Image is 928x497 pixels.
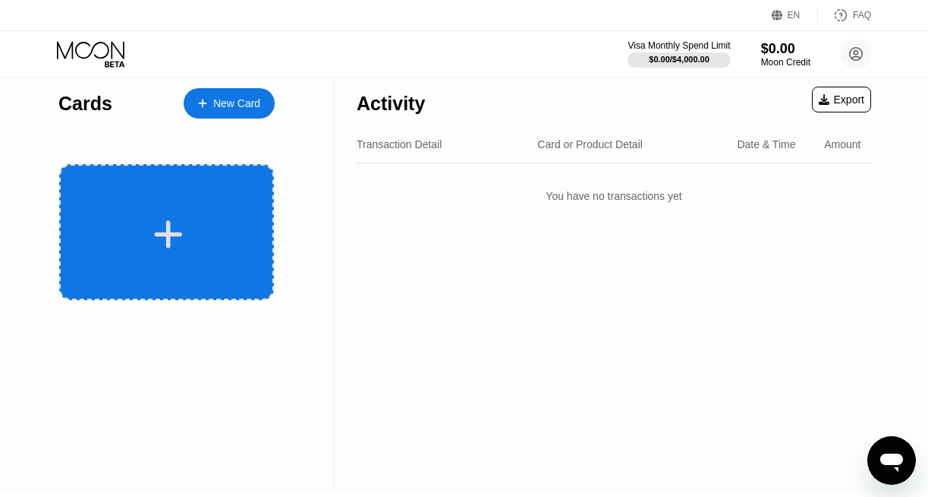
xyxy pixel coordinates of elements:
iframe: Button to launch messaging window [867,436,916,485]
div: FAQ [818,8,871,23]
div: Activity [357,93,425,115]
div: Amount [824,138,860,150]
div: Export [819,93,864,106]
div: Visa Monthly Spend Limit [628,40,730,51]
div: Export [812,87,871,112]
div: $0.00 [761,41,810,57]
div: EN [772,8,818,23]
div: You have no transactions yet [357,175,871,217]
div: $0.00Moon Credit [761,41,810,68]
div: New Card [184,88,275,119]
div: Transaction Detail [357,138,442,150]
div: Date & Time [737,138,795,150]
div: Card or Product Detail [537,138,643,150]
div: Visa Monthly Spend Limit$0.00/$4,000.00 [628,40,730,68]
div: EN [788,10,801,21]
div: FAQ [853,10,871,21]
div: Cards [58,93,112,115]
div: New Card [213,97,260,110]
div: Moon Credit [761,57,810,68]
div: $0.00 / $4,000.00 [649,55,709,64]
